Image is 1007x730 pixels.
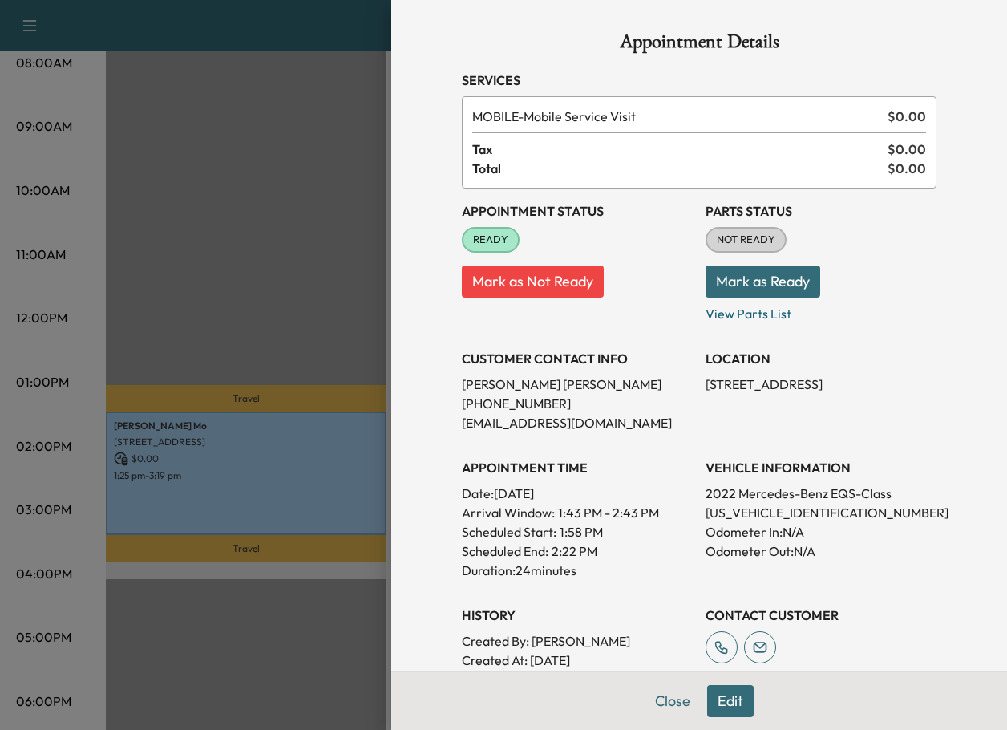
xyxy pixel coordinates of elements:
p: Scheduled Start: [462,522,556,541]
p: Created By : [PERSON_NAME] [462,631,693,651]
h3: History [462,606,693,625]
p: [STREET_ADDRESS] [706,375,936,394]
p: Scheduled End: [462,541,548,561]
h1: Appointment Details [462,32,936,58]
h3: Parts Status [706,201,936,221]
span: $ 0.00 [888,140,926,159]
p: [EMAIL_ADDRESS][DOMAIN_NAME] [462,413,693,432]
button: Edit [707,685,754,717]
span: Tax [472,140,888,159]
h3: CUSTOMER CONTACT INFO [462,349,693,368]
p: 2:22 PM [552,541,597,561]
h3: Services [462,71,936,90]
span: NOT READY [707,232,785,248]
p: [US_VEHICLE_IDENTIFICATION_NUMBER] [706,503,936,522]
span: Mobile Service Visit [472,107,881,126]
h3: Appointment Status [462,201,693,221]
p: [PHONE_NUMBER] [462,394,693,413]
span: 1:43 PM - 2:43 PM [558,503,659,522]
p: Odometer In: N/A [706,522,936,541]
h3: LOCATION [706,349,936,368]
button: Close [645,685,701,717]
h3: VEHICLE INFORMATION [706,458,936,477]
span: $ 0.00 [888,107,926,126]
p: Duration: 24 minutes [462,561,693,580]
span: Total [472,159,888,178]
h3: APPOINTMENT TIME [462,458,693,477]
p: Modified By : Tekion Sync [462,670,693,689]
p: Arrival Window: [462,503,693,522]
p: Date: [DATE] [462,484,693,503]
p: Created At : [DATE] [462,651,693,670]
h3: CONTACT CUSTOMER [706,606,936,625]
p: [PERSON_NAME] [PERSON_NAME] [462,375,693,394]
span: $ 0.00 [888,159,926,178]
p: 1:58 PM [560,522,603,541]
p: Odometer Out: N/A [706,541,936,561]
p: 2022 Mercedes-Benz EQS-Class [706,484,936,503]
button: Mark as Not Ready [462,266,604,298]
p: View Parts List [706,298,936,323]
span: READY [463,232,518,248]
button: Mark as Ready [706,266,820,298]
